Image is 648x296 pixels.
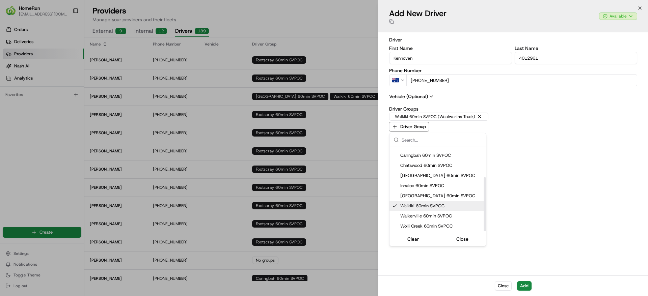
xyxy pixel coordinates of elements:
[389,147,486,246] div: Suggestions
[400,173,483,179] span: [GEOGRAPHIC_DATA] 60min SVPOC
[400,203,483,209] span: Waikiki 60min SVPOC
[400,162,483,169] span: Chatswood 60min SVPOC
[390,234,436,244] button: Clear
[400,193,483,199] span: [GEOGRAPHIC_DATA] 60min SVPOC
[400,213,483,219] span: Walkerville 60min SVPOC
[400,183,483,189] span: Innaloo 60min SVPOC
[400,223,483,229] span: Wolli Creek 60min SVPOC
[400,152,483,158] span: Caringbah 60min SVPOC
[439,234,486,244] button: Close
[402,133,482,147] input: Search...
